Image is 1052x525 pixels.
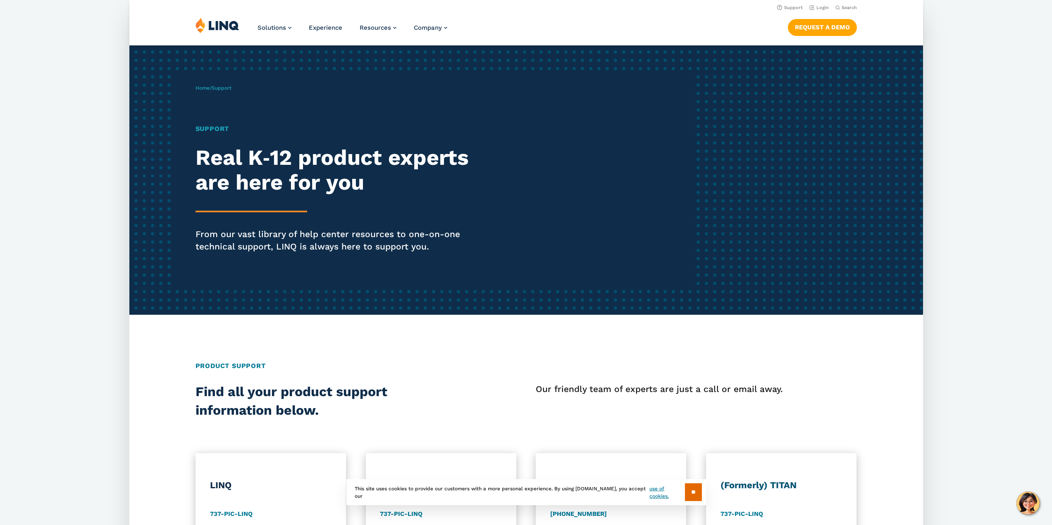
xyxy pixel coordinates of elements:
a: Request a Demo [787,19,856,36]
nav: Utility Navigation [129,2,923,12]
a: Company [414,24,447,31]
a: Support [777,5,802,10]
span: Search [841,5,856,10]
a: Login [809,5,828,10]
p: Our friendly team of experts are just a call or email away. [536,382,856,396]
span: Solutions [258,24,286,31]
h3: LINQ [210,480,332,491]
nav: Button Navigation [787,17,856,36]
h1: Support [196,124,501,134]
h2: Product Support [196,361,857,371]
div: This site uses cookies to provide our customers with a more personal experience. By using [DOMAIN... [346,479,706,505]
h3: (Formerly) TITAN [720,480,842,491]
span: / [196,85,231,91]
button: Hello, have a question? Let’s chat. [1016,492,1040,515]
img: LINQ | K‑12 Software [196,17,239,33]
button: Open Search Bar [835,5,856,11]
h2: Real K‑12 product experts are here for you [196,145,501,195]
nav: Primary Navigation [258,17,447,45]
span: Company [414,24,442,31]
a: use of cookies. [649,485,685,500]
a: Resources [360,24,396,31]
a: Solutions [258,24,291,31]
a: Experience [309,24,342,31]
h2: Find all your product support information below. [196,382,460,420]
span: Support [212,85,231,91]
a: Home [196,85,210,91]
p: From our vast library of help center resources to one-on-one technical support, LINQ is always he... [196,228,501,253]
span: Resources [360,24,391,31]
